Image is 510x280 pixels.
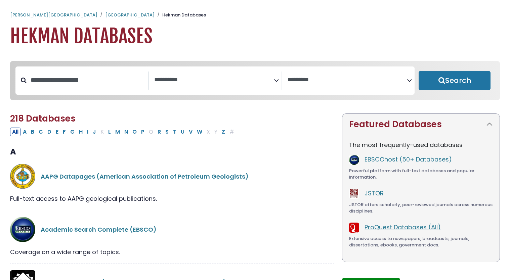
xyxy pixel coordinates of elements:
div: Coverage on a wide range of topics. [10,247,334,256]
button: Filter Results T [171,128,178,136]
nav: Search filters [10,61,500,100]
div: Extensive access to newspapers, broadcasts, journals, dissertations, ebooks, government docs. [349,235,493,248]
button: Filter Results U [179,128,186,136]
div: Powerful platform with full-text databases and popular information. [349,168,493,181]
li: Hekman Databases [155,12,206,18]
a: Academic Search Complete (EBSCO) [41,225,157,234]
p: The most frequently-used databases [349,140,493,149]
button: Filter Results O [130,128,139,136]
a: [PERSON_NAME][GEOGRAPHIC_DATA] [10,12,97,18]
nav: breadcrumb [10,12,500,18]
button: Filter Results S [163,128,171,136]
button: Filter Results F [61,128,68,136]
a: JSTOR [365,189,384,197]
button: Submit for Search Results [419,71,491,90]
button: Filter Results Z [220,128,227,136]
textarea: Search [288,77,407,84]
button: Filter Results C [37,128,45,136]
div: JSTOR offers scholarly, peer-reviewed journals across numerous disciplines. [349,201,493,215]
button: All [10,128,20,136]
a: ProQuest Databases (All) [365,223,441,231]
h1: Hekman Databases [10,25,500,48]
button: Filter Results A [21,128,29,136]
button: Filter Results R [156,128,163,136]
button: Filter Results B [29,128,36,136]
button: Filter Results M [113,128,122,136]
button: Filter Results E [54,128,60,136]
button: Filter Results V [187,128,195,136]
a: AAPG Datapages (American Association of Petroleum Geologists) [41,172,249,181]
button: Filter Results N [122,128,130,136]
div: Full-text access to AAPG geological publications. [10,194,334,203]
button: Filter Results D [45,128,53,136]
button: Filter Results P [139,128,146,136]
button: Filter Results W [195,128,204,136]
button: Filter Results G [68,128,77,136]
a: [GEOGRAPHIC_DATA] [105,12,155,18]
span: 218 Databases [10,112,76,125]
input: Search database by title or keyword [27,75,148,86]
div: Alpha-list to filter by first letter of database name [10,127,237,136]
button: Filter Results L [106,128,113,136]
button: Filter Results H [77,128,85,136]
textarea: Search [154,77,274,84]
button: Featured Databases [342,114,500,135]
h3: A [10,147,334,157]
a: EBSCOhost (50+ Databases) [365,155,452,164]
button: Filter Results J [91,128,98,136]
button: Filter Results I [85,128,90,136]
